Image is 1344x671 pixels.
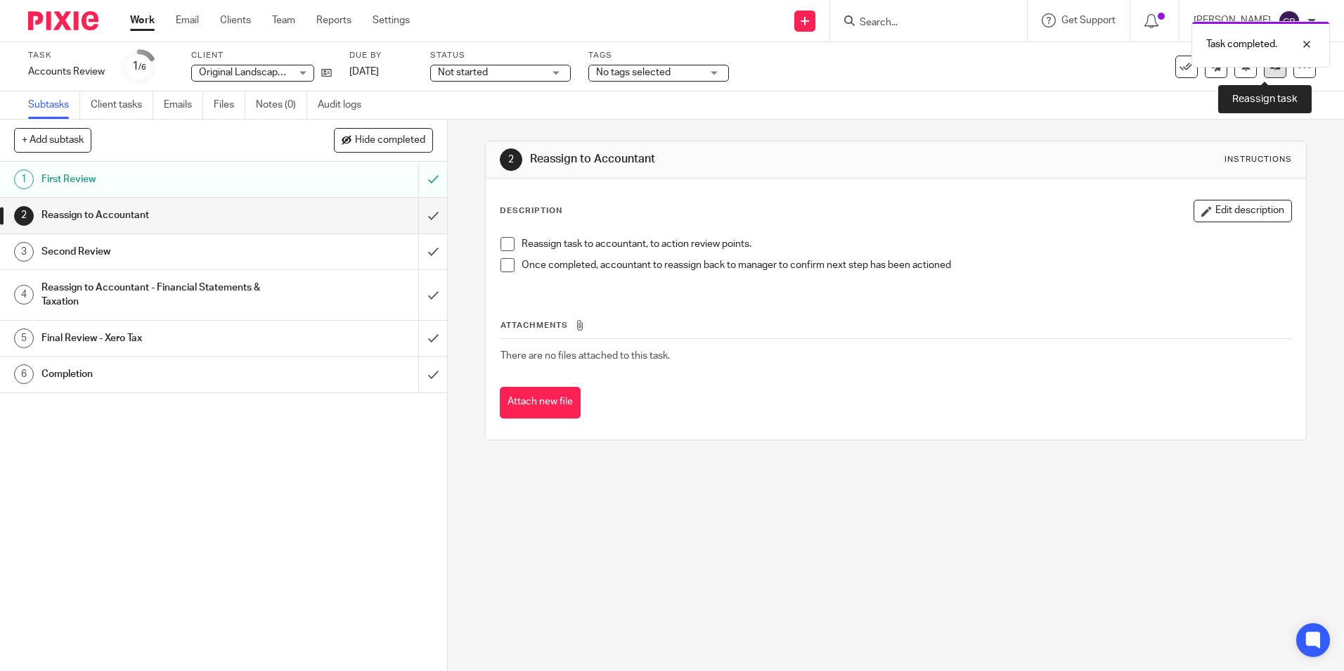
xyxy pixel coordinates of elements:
[41,328,283,349] h1: Final Review - Xero Tax
[191,50,332,61] label: Client
[176,13,199,27] a: Email
[41,277,283,313] h1: Reassign to Accountant - Financial Statements & Taxation
[334,128,433,152] button: Hide completed
[530,152,926,167] h1: Reassign to Accountant
[14,328,34,348] div: 5
[500,351,670,361] span: There are no files attached to this task.
[14,128,91,152] button: + Add subtask
[430,50,571,61] label: Status
[500,148,522,171] div: 2
[14,285,34,305] div: 4
[28,65,105,79] div: Accounts Review
[373,13,410,27] a: Settings
[220,13,251,27] a: Clients
[500,205,562,217] p: Description
[349,67,379,77] span: [DATE]
[1225,154,1292,165] div: Instructions
[28,50,105,61] label: Task
[1278,10,1300,32] img: svg%3E
[349,50,413,61] label: Due by
[41,241,283,262] h1: Second Review
[596,68,671,77] span: No tags selected
[588,50,729,61] label: Tags
[130,13,155,27] a: Work
[28,11,98,30] img: Pixie
[14,170,34,189] div: 1
[272,13,295,27] a: Team
[91,91,153,119] a: Client tasks
[316,13,351,27] a: Reports
[132,58,146,75] div: 1
[14,242,34,262] div: 3
[199,68,316,77] span: Original Landscape Design
[438,68,488,77] span: Not started
[41,169,283,190] h1: First Review
[256,91,307,119] a: Notes (0)
[1194,200,1292,222] button: Edit description
[318,91,372,119] a: Audit logs
[1206,37,1277,51] p: Task completed.
[500,387,581,418] button: Attach new file
[214,91,245,119] a: Files
[41,205,283,226] h1: Reassign to Accountant
[355,135,425,146] span: Hide completed
[164,91,203,119] a: Emails
[522,258,1291,272] p: Once completed, accountant to reassign back to manager to confirm next step has been actioned
[138,63,146,71] small: /6
[522,237,1291,251] p: Reassign task to accountant, to action review points.
[14,206,34,226] div: 2
[28,91,80,119] a: Subtasks
[14,364,34,384] div: 6
[500,321,568,329] span: Attachments
[41,364,283,385] h1: Completion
